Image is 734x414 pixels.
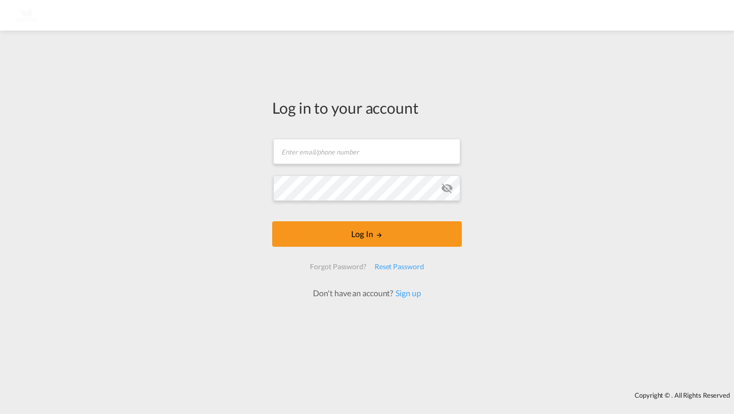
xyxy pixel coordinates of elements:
[15,4,38,27] img: 3d225a30cc1e11efa36889090031b57f.png
[302,288,432,299] div: Don't have an account?
[272,97,462,118] div: Log in to your account
[441,182,453,194] md-icon: icon-eye-off
[306,257,370,276] div: Forgot Password?
[272,221,462,247] button: LOGIN
[371,257,428,276] div: Reset Password
[273,139,460,164] input: Enter email/phone number
[393,288,421,298] a: Sign up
